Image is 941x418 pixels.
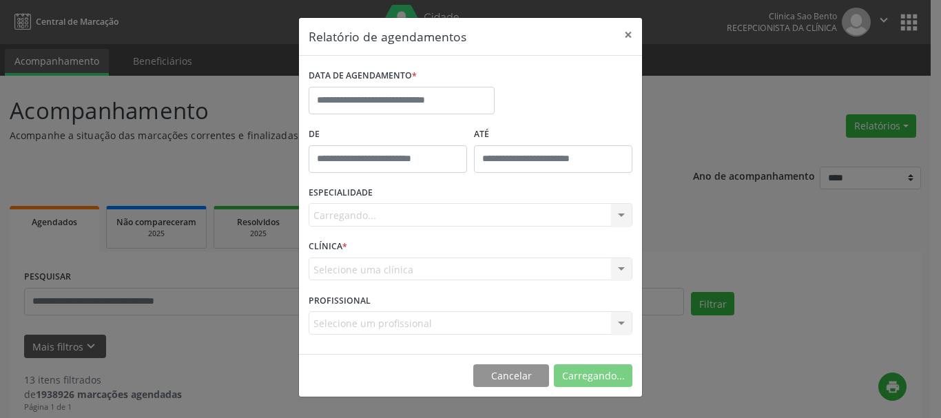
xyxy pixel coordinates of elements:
button: Carregando... [554,364,632,388]
button: Close [614,18,642,52]
label: PROFISSIONAL [309,290,371,311]
label: DATA DE AGENDAMENTO [309,65,417,87]
label: CLÍNICA [309,236,347,258]
label: ATÉ [474,124,632,145]
h5: Relatório de agendamentos [309,28,466,45]
label: De [309,124,467,145]
label: ESPECIALIDADE [309,182,373,204]
button: Cancelar [473,364,549,388]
